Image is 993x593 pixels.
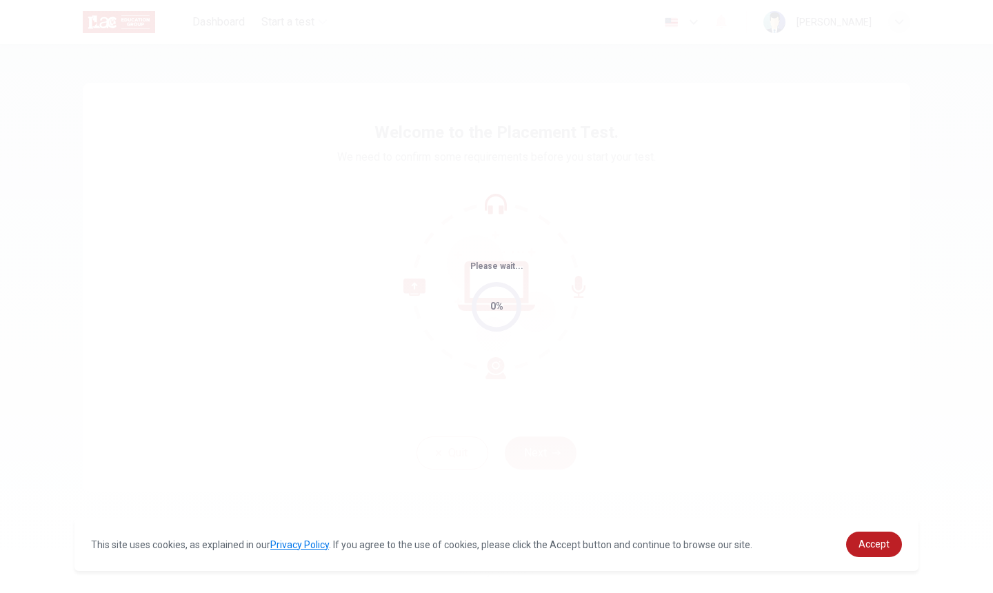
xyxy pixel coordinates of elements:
[859,539,890,550] span: Accept
[470,261,523,271] span: Please wait...
[91,539,752,550] span: This site uses cookies, as explained in our . If you agree to the use of cookies, please click th...
[270,539,329,550] a: Privacy Policy
[74,518,919,571] div: cookieconsent
[846,532,902,557] a: dismiss cookie message
[490,299,503,314] div: 0%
